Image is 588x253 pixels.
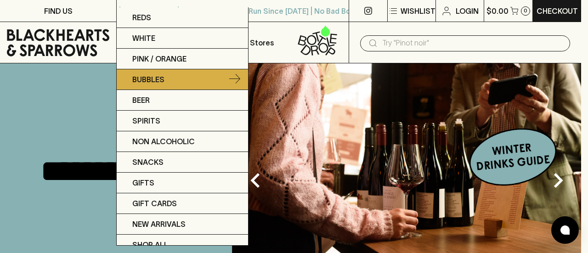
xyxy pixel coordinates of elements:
p: Reds [132,12,151,23]
a: White [117,28,248,49]
p: Spirits [132,115,160,126]
p: Pink / Orange [132,53,187,64]
a: Non Alcoholic [117,131,248,152]
p: Gifts [132,177,154,188]
p: Beer [132,95,150,106]
a: Bubbles [117,69,248,90]
p: Bubbles [132,74,164,85]
p: New Arrivals [132,219,186,230]
p: White [132,33,155,44]
p: Non Alcoholic [132,136,195,147]
img: bubble-icon [560,225,570,235]
a: New Arrivals [117,214,248,235]
a: Snacks [117,152,248,173]
p: Gift Cards [132,198,177,209]
a: Pink / Orange [117,49,248,69]
a: Reds [117,7,248,28]
a: Beer [117,90,248,111]
p: SHOP ALL [132,239,168,250]
a: Gifts [117,173,248,193]
a: Spirits [117,111,248,131]
a: Gift Cards [117,193,248,214]
p: Snacks [132,157,164,168]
